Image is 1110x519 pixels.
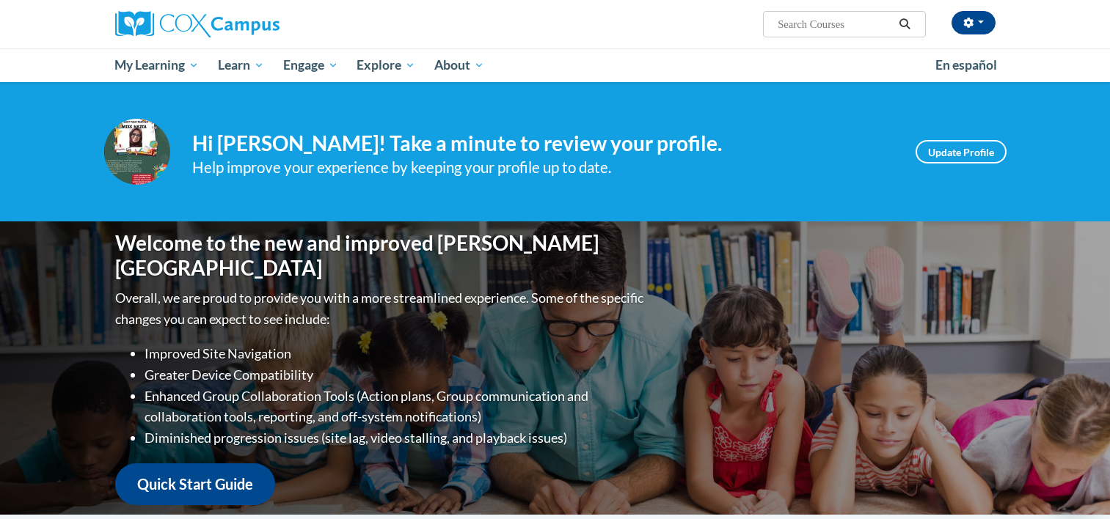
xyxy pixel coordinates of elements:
[145,386,647,428] li: Enhanced Group Collaboration Tools (Action plans, Group communication and collaboration tools, re...
[894,15,916,33] button: Search
[115,231,647,280] h1: Welcome to the new and improved [PERSON_NAME][GEOGRAPHIC_DATA]
[145,364,647,386] li: Greater Device Compatibility
[357,56,415,74] span: Explore
[218,56,264,74] span: Learn
[952,11,996,34] button: Account Settings
[425,48,494,82] a: About
[93,48,1018,82] div: Main menu
[115,11,280,37] img: Cox Campus
[106,48,209,82] a: My Learning
[192,131,894,156] h4: Hi [PERSON_NAME]! Take a minute to review your profile.
[926,50,1007,81] a: En español
[283,56,338,74] span: Engage
[898,19,911,30] i: 
[208,48,274,82] a: Learn
[114,56,199,74] span: My Learning
[115,11,394,37] a: Cox Campus
[935,57,997,73] span: En español
[145,343,647,364] li: Improved Site Navigation
[145,427,647,449] li: Diminished progression issues (site lag, video stalling, and playback issues)
[1051,460,1098,507] iframe: Button to launch messaging window
[916,140,1007,163] a: Update Profile
[115,463,275,505] a: Quick Start Guide
[192,155,894,180] div: Help improve your experience by keeping your profile up to date.
[104,119,170,185] img: Profile Image
[347,48,425,82] a: Explore
[776,15,894,33] input: Search Courses
[434,56,484,74] span: About
[274,48,348,82] a: Engage
[115,287,647,330] p: Overall, we are proud to provide you with a more streamlined experience. Some of the specific cha...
